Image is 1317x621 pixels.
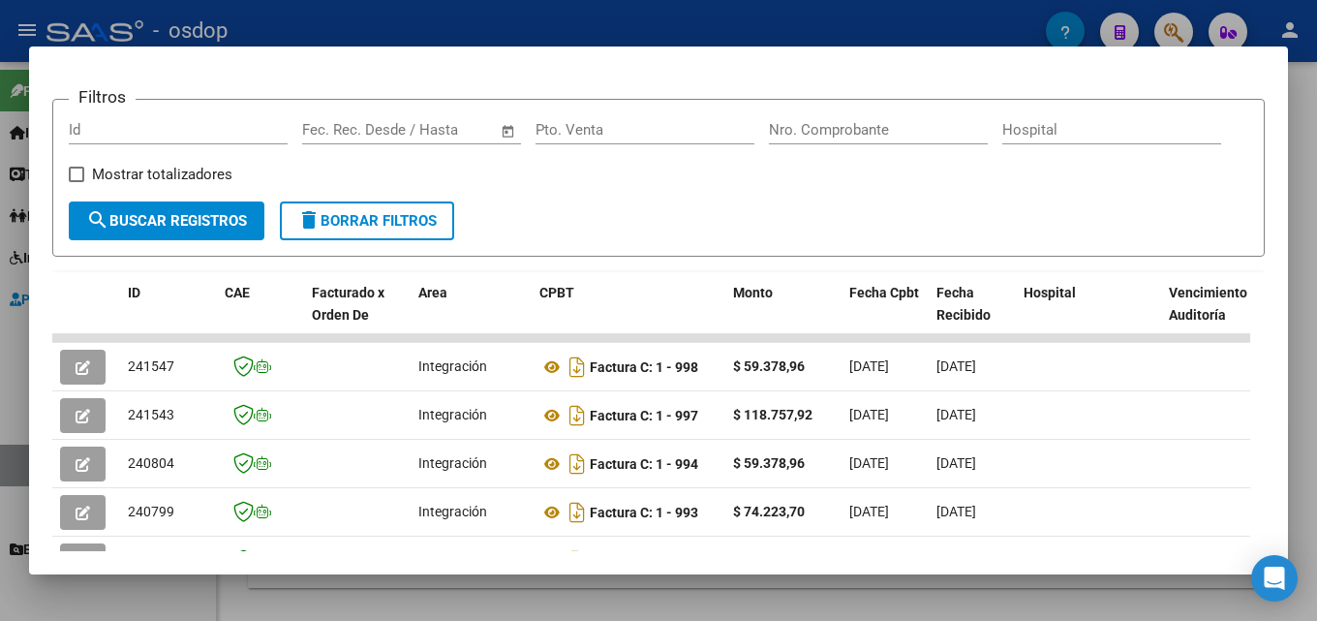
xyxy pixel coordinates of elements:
[590,505,698,520] strong: Factura C: 1 - 993
[936,407,976,422] span: [DATE]
[936,504,976,519] span: [DATE]
[842,272,929,357] datatable-header-cell: Fecha Cpbt
[304,272,411,357] datatable-header-cell: Facturado x Orden De
[120,272,217,357] datatable-header-cell: ID
[418,285,447,300] span: Area
[733,504,805,519] strong: $ 74.223,70
[69,202,264,240] button: Buscar Registros
[1161,272,1248,357] datatable-header-cell: Vencimiento Auditoría
[1016,272,1161,357] datatable-header-cell: Hospital
[411,272,532,357] datatable-header-cell: Area
[532,272,725,357] datatable-header-cell: CPBT
[590,456,698,472] strong: Factura C: 1 - 994
[418,504,487,519] span: Integración
[849,504,889,519] span: [DATE]
[69,84,136,109] h3: Filtros
[92,163,232,186] span: Mostrar totalizadores
[1251,555,1298,602] div: Open Intercom Messenger
[128,407,174,422] span: 241543
[418,455,487,471] span: Integración
[565,545,590,576] i: Descargar documento
[849,285,919,300] span: Fecha Cpbt
[128,285,140,300] span: ID
[929,272,1016,357] datatable-header-cell: Fecha Recibido
[565,449,590,480] i: Descargar documento
[565,400,590,431] i: Descargar documento
[86,212,247,230] span: Buscar Registros
[849,358,889,374] span: [DATE]
[128,504,174,519] span: 240799
[128,358,174,374] span: 241547
[849,407,889,422] span: [DATE]
[1024,285,1076,300] span: Hospital
[498,120,520,142] button: Open calendar
[725,272,842,357] datatable-header-cell: Monto
[936,455,976,471] span: [DATE]
[418,358,487,374] span: Integración
[733,358,805,374] strong: $ 59.378,96
[398,121,492,139] input: Fecha fin
[312,285,384,323] span: Facturado x Orden De
[565,352,590,383] i: Descargar documento
[225,285,250,300] span: CAE
[733,455,805,471] strong: $ 59.378,96
[217,272,304,357] datatable-header-cell: CAE
[86,208,109,232] mat-icon: search
[302,121,381,139] input: Fecha inicio
[733,285,773,300] span: Monto
[297,208,321,232] mat-icon: delete
[590,408,698,423] strong: Factura C: 1 - 997
[297,212,437,230] span: Borrar Filtros
[539,285,574,300] span: CPBT
[128,455,174,471] span: 240804
[936,285,991,323] span: Fecha Recibido
[849,455,889,471] span: [DATE]
[565,497,590,528] i: Descargar documento
[936,358,976,374] span: [DATE]
[1169,285,1247,323] span: Vencimiento Auditoría
[280,202,454,240] button: Borrar Filtros
[590,359,698,375] strong: Factura C: 1 - 998
[418,407,487,422] span: Integración
[733,407,812,422] strong: $ 118.757,92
